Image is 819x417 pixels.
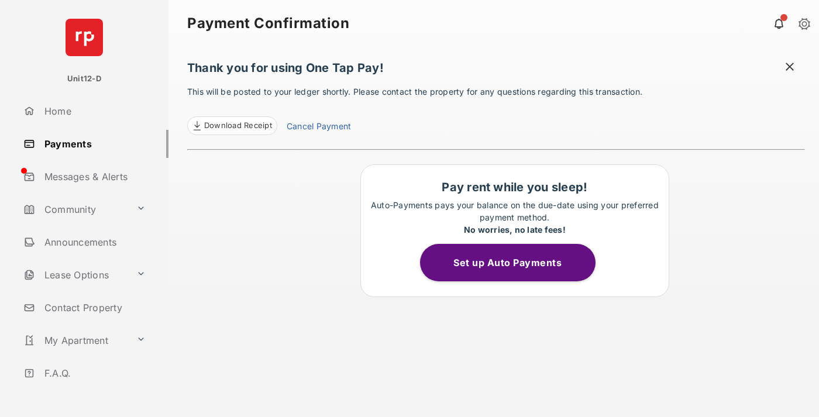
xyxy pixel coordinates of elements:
a: Contact Property [19,294,168,322]
a: F.A.Q. [19,359,168,387]
h1: Pay rent while you sleep! [367,180,663,194]
strong: Payment Confirmation [187,16,349,30]
p: This will be posted to your ledger shortly. Please contact the property for any questions regardi... [187,85,805,135]
a: Lease Options [19,261,132,289]
span: Download Receipt [204,120,272,132]
a: Download Receipt [187,116,277,135]
div: No worries, no late fees! [367,223,663,236]
button: Set up Auto Payments [420,244,596,281]
p: Unit12-D [67,73,101,85]
a: Messages & Alerts [19,163,168,191]
a: Announcements [19,228,168,256]
a: Home [19,97,168,125]
a: Cancel Payment [287,120,351,135]
a: My Apartment [19,326,132,354]
a: Set up Auto Payments [420,257,610,268]
h1: Thank you for using One Tap Pay! [187,61,805,81]
a: Payments [19,130,168,158]
a: Community [19,195,132,223]
img: svg+xml;base64,PHN2ZyB4bWxucz0iaHR0cDovL3d3dy53My5vcmcvMjAwMC9zdmciIHdpZHRoPSI2NCIgaGVpZ2h0PSI2NC... [66,19,103,56]
p: Auto-Payments pays your balance on the due-date using your preferred payment method. [367,199,663,236]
